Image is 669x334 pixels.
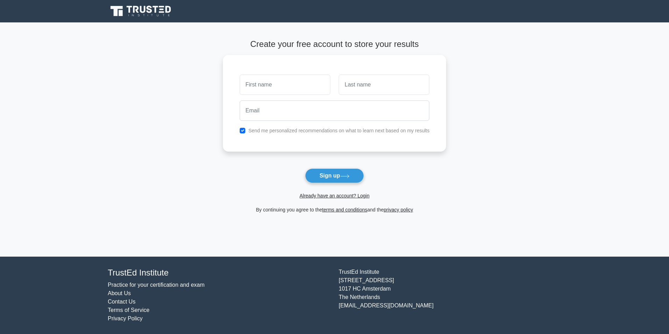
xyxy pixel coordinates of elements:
label: Send me personalized recommendations on what to learn next based on my results [248,128,430,133]
a: terms and conditions [322,207,367,213]
a: Contact Us [108,299,135,305]
a: About Us [108,290,131,296]
input: First name [240,75,330,95]
a: Already have an account? Login [300,193,369,199]
input: Email [240,100,430,121]
a: privacy policy [384,207,413,213]
h4: Create your free account to store your results [223,39,446,49]
div: By continuing you agree to the and the [219,206,451,214]
input: Last name [339,75,429,95]
div: TrustEd Institute [STREET_ADDRESS] 1017 HC Amsterdam The Netherlands [EMAIL_ADDRESS][DOMAIN_NAME] [334,268,565,323]
a: Privacy Policy [108,315,143,321]
a: Practice for your certification and exam [108,282,205,288]
h4: TrustEd Institute [108,268,330,278]
button: Sign up [305,168,364,183]
a: Terms of Service [108,307,149,313]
